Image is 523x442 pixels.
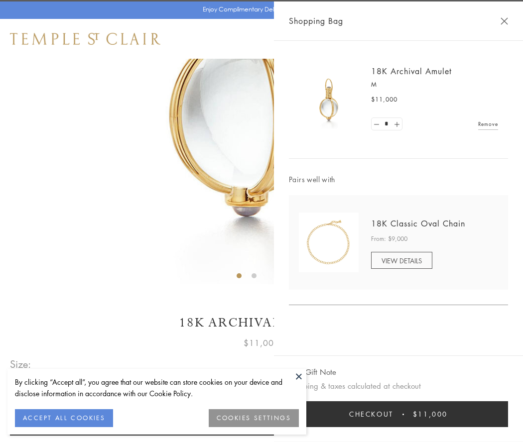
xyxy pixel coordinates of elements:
[289,174,508,185] span: Pairs well with
[349,409,393,420] span: Checkout
[203,4,316,14] p: Enjoy Complimentary Delivery & Returns
[372,118,382,130] a: Set quantity to 0
[371,218,465,229] a: 18K Classic Oval Chain
[413,409,448,420] span: $11,000
[15,409,113,427] button: ACCEPT ALL COOKIES
[371,252,432,269] a: VIEW DETAILS
[299,70,359,129] img: 18K Archival Amulet
[501,17,508,25] button: Close Shopping Bag
[10,33,160,45] img: Temple St. Clair
[289,401,508,427] button: Checkout $11,000
[289,380,508,392] p: Shipping & taxes calculated at checkout
[10,314,513,331] h1: 18K Archival Amulet
[371,95,397,105] span: $11,000
[289,366,336,378] button: Add Gift Note
[478,118,498,129] a: Remove
[299,213,359,272] img: N88865-OV18
[244,336,279,349] span: $11,000
[371,234,407,244] span: From: $9,000
[15,376,299,399] div: By clicking “Accept all”, you agree that our website can store cookies on your device and disclos...
[209,409,299,427] button: COOKIES SETTINGS
[382,256,422,265] span: VIEW DETAILS
[371,66,452,77] a: 18K Archival Amulet
[289,14,343,27] span: Shopping Bag
[371,80,498,90] p: M
[10,356,32,372] span: Size:
[392,118,401,130] a: Set quantity to 2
